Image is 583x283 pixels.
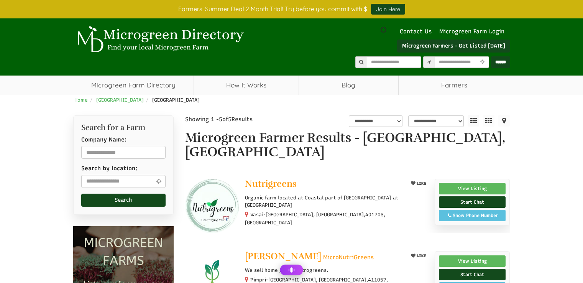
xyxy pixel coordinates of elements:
a: Start Chat [439,196,506,208]
span: LIKE [415,181,426,186]
span: MicroNutriGreens [323,253,374,262]
p: Organic farm located at Coastal part of [GEOGRAPHIC_DATA] at [GEOGRAPHIC_DATA] [245,194,429,208]
a: Microgreen Farmers - Get Listed [DATE] [397,39,510,53]
select: sortbox-1 [408,115,464,127]
a: [GEOGRAPHIC_DATA] [96,97,144,103]
img: Nutrigreens [185,179,239,233]
a: Contact Us [396,28,435,35]
span: 5 [219,116,222,123]
span: [PERSON_NAME] [245,250,321,262]
a: Home [74,97,88,103]
button: LIKE [408,179,429,188]
button: Search [81,194,166,207]
a: Microgreen Farm Login [439,28,508,35]
a: How It Works [194,76,299,95]
span: [GEOGRAPHIC_DATA] [152,97,200,103]
a: Join Here [371,4,405,15]
img: Microgreen Directory [73,26,246,53]
p: We sell home grown Microgreens. [245,267,429,274]
div: Showing 1 - of Results [185,115,293,123]
i: Use Current Location [154,178,163,184]
a: [PERSON_NAME] MicroNutriGreens [245,251,402,263]
h2: Search for a Farm [81,123,166,132]
label: Company Name: [81,136,126,144]
a: Microgreen Farm Directory [73,76,194,95]
span: Farmers [399,76,510,95]
span: 5 [228,116,232,123]
a: View Listing [439,183,506,194]
span: 401208 [365,211,384,218]
a: Blog [299,76,398,95]
select: overall_rating_filter-1 [349,115,402,127]
a: View Listing [439,255,506,267]
div: Farmers: Summer Deal 2 Month Trial! Try before you commit with $ [67,4,516,15]
i: Use Current Location [478,60,486,65]
span: [GEOGRAPHIC_DATA] [245,219,292,226]
label: Search by location: [81,165,137,173]
span: Nutrigreens [245,178,297,189]
a: Nutrigreens [245,179,402,191]
h1: Microgreen Farmer Results - [GEOGRAPHIC_DATA], [GEOGRAPHIC_DATA] [185,131,510,160]
button: LIKE [408,251,429,261]
a: Start Chat [439,269,506,280]
div: Show Phone Number [443,212,502,219]
span: LIKE [415,253,426,258]
small: Vasai-[GEOGRAPHIC_DATA], [GEOGRAPHIC_DATA], , [245,212,385,225]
